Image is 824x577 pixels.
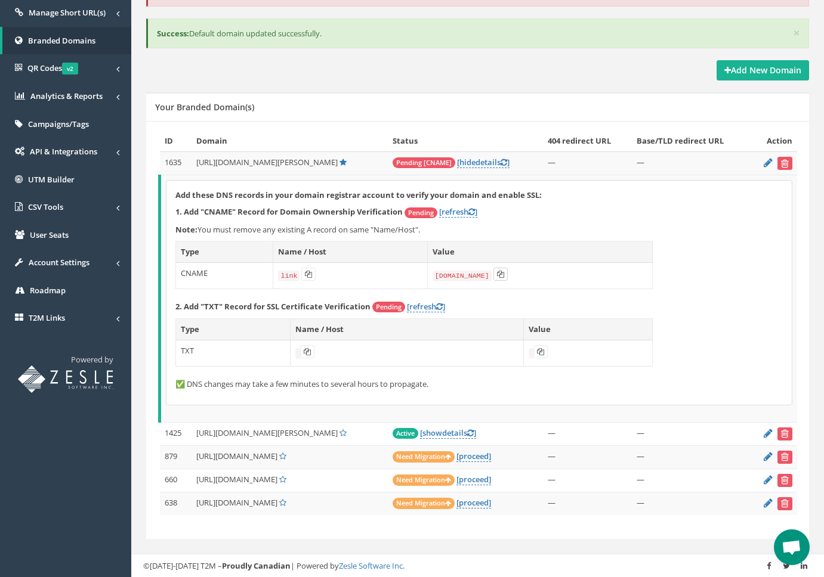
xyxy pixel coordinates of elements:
[196,427,338,438] span: [URL][DOMAIN_NAME][PERSON_NAME]
[175,379,783,390] p: ✅ DNS changes may take a few minutes to several hours to propagate.
[196,157,338,167] span: [URL][DOMAIN_NAME][PERSON_NAME]
[632,422,751,445] td: —
[632,469,751,492] td: —
[143,560,812,572] div: ©[DATE]-[DATE] T2M – | Powered by
[388,131,543,151] th: Status
[160,492,192,515] td: 638
[543,469,632,492] td: —
[71,354,113,365] span: Powered by
[160,445,192,469] td: 879
[632,492,751,515] td: —
[279,474,286,485] a: Set Default
[543,151,632,175] td: —
[456,474,491,485] a: [proceed]
[456,451,491,462] a: [proceed]
[393,474,455,486] span: Need Migration
[405,207,437,218] span: Pending
[279,497,286,508] a: Set Default
[176,340,291,367] td: TXT
[27,63,78,73] span: QR Codes
[393,498,455,509] span: Need Migration
[157,28,189,39] b: Success:
[340,427,347,438] a: Set Default
[146,18,809,49] div: Default domain updated successfully.
[155,103,254,111] h5: Your Branded Domain(s)
[420,427,476,439] a: [showdetails]
[393,451,455,463] span: Need Migration
[632,445,751,469] td: —
[632,131,751,151] th: Base/TLD redirect URL
[62,63,78,75] span: v2
[524,319,653,340] th: Value
[793,27,800,39] button: ×
[192,131,387,151] th: Domain
[290,319,524,340] th: Name / Host
[427,241,652,263] th: Value
[160,422,192,445] td: 1425
[433,271,492,281] code: [DOMAIN_NAME]
[30,285,66,296] span: Roadmap
[160,131,192,151] th: ID
[196,474,277,485] span: [URL][DOMAIN_NAME]
[422,427,442,438] span: show
[160,151,192,175] td: 1635
[543,422,632,445] td: —
[459,157,476,167] span: hide
[160,469,192,492] td: 660
[278,271,300,281] code: link
[339,560,405,571] a: Zesle Software Inc.
[543,131,632,151] th: 404 redirect URL
[543,445,632,469] td: —
[439,206,477,218] a: [refresh]
[28,174,75,185] span: UTM Builder
[407,301,445,312] a: [refresh]
[273,241,427,263] th: Name / Host
[30,229,69,240] span: User Seats
[456,497,491,508] a: [proceed]
[372,302,405,312] span: Pending
[175,301,371,312] strong: 2. Add "TXT" Record for SSL Certificate Verification
[28,119,89,129] span: Campaigns/Tags
[30,91,103,101] span: Analytics & Reports
[751,131,797,151] th: Action
[196,451,277,461] span: [URL][DOMAIN_NAME]
[393,428,418,439] span: Active
[28,201,63,212] span: CSV Tools
[29,312,65,323] span: T2M Links
[774,529,810,565] div: Open chat
[222,560,291,571] strong: Proudly Canadian
[29,257,90,268] span: Account Settings
[724,64,801,76] strong: Add New Domain
[457,157,510,168] a: [hidedetails]
[176,262,273,288] td: CNAME
[28,35,95,46] span: Branded Domains
[176,241,273,263] th: Type
[18,365,113,393] img: T2M URL Shortener powered by Zesle Software Inc.
[175,224,197,235] b: Note:
[175,190,542,200] strong: Add these DNS records in your domain registrar account to verify your domain and enable SSL:
[340,157,347,167] a: Default
[175,224,783,235] p: You must remove any existing A record on same "Name/Host".
[279,451,286,461] a: Set Default
[632,151,751,175] td: —
[717,60,809,80] a: Add New Domain
[30,146,97,157] span: API & Integrations
[543,492,632,515] td: —
[393,157,455,168] span: Pending [CNAME]
[175,206,403,217] strong: 1. Add "CNAME" Record for Domain Ownership Verification
[196,497,277,508] span: [URL][DOMAIN_NAME]
[176,319,291,340] th: Type
[29,7,106,18] span: Manage Short URL(s)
